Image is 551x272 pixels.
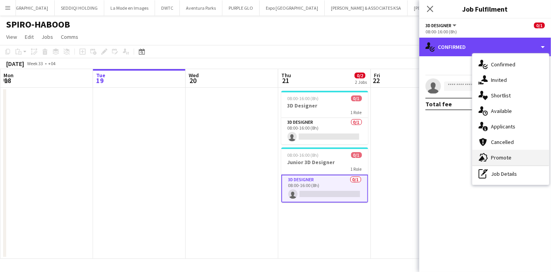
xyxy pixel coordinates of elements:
button: Aventura Parks [180,0,222,16]
span: 21 [280,76,291,85]
span: 19 [95,76,105,85]
div: Shortlist [472,88,549,103]
button: [PERSON_NAME] & ASSOCIATES KSA [325,0,408,16]
span: 20 [188,76,199,85]
button: DWTC [155,0,180,16]
div: 2 Jobs [355,79,367,85]
span: Wed [189,72,199,79]
h3: Junior 3D Designer [281,159,368,166]
span: 1 Role [351,109,362,115]
a: Jobs [38,32,56,42]
h3: 3D Designer [281,102,368,109]
span: Mon [3,72,14,79]
button: SEDDIQI HOLDING [55,0,104,16]
div: [DATE] [6,60,24,68]
span: 0/1 [534,23,545,28]
span: 0/2 [355,73,365,78]
div: Total fee [425,100,452,108]
span: 1 Role [351,166,362,172]
span: Tue [96,72,105,79]
div: Available [472,103,549,119]
button: La Mode en Images [104,0,155,16]
button: Expo [GEOGRAPHIC_DATA] [260,0,325,16]
a: View [3,32,20,42]
app-card-role: 3D Designer0/108:00-16:00 (8h) [281,118,368,144]
div: Invited [472,72,549,88]
app-job-card: 08:00-16:00 (8h)0/1Junior 3D Designer1 Role3D Designer0/108:00-16:00 (8h) [281,147,368,203]
span: Jobs [41,33,53,40]
div: Applicants [472,119,549,134]
span: 0/1 [351,152,362,158]
app-card-role: 3D Designer0/108:00-16:00 (8h) [281,175,368,203]
span: View [6,33,17,40]
a: Comms [58,32,81,42]
span: 08:00-16:00 (8h) [288,152,319,158]
h3: Job Fulfilment [419,4,551,14]
span: 22 [373,76,380,85]
a: Edit [22,32,37,42]
h1: SPIRO-HABOOB [6,19,70,30]
span: Comms [61,33,78,40]
button: 3D Designer [425,23,458,28]
div: Promote [472,150,549,165]
button: PURPLE GLO [222,0,260,16]
span: Thu [281,72,291,79]
span: 3D Designer [425,23,451,28]
span: Week 33 [26,61,45,66]
span: Fri [374,72,380,79]
button: [PERSON_NAME] [408,0,453,16]
span: 0/1 [351,95,362,101]
div: Job Details [472,166,549,182]
span: 18 [2,76,14,85]
div: 08:00-16:00 (8h) [425,29,545,35]
app-job-card: 08:00-16:00 (8h)0/13D Designer1 Role3D Designer0/108:00-16:00 (8h) [281,91,368,144]
div: Cancelled [472,134,549,150]
div: Confirmed [472,57,549,72]
div: +04 [48,61,55,66]
span: Edit [25,33,34,40]
div: Confirmed [419,38,551,56]
span: 08:00-16:00 (8h) [288,95,319,101]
